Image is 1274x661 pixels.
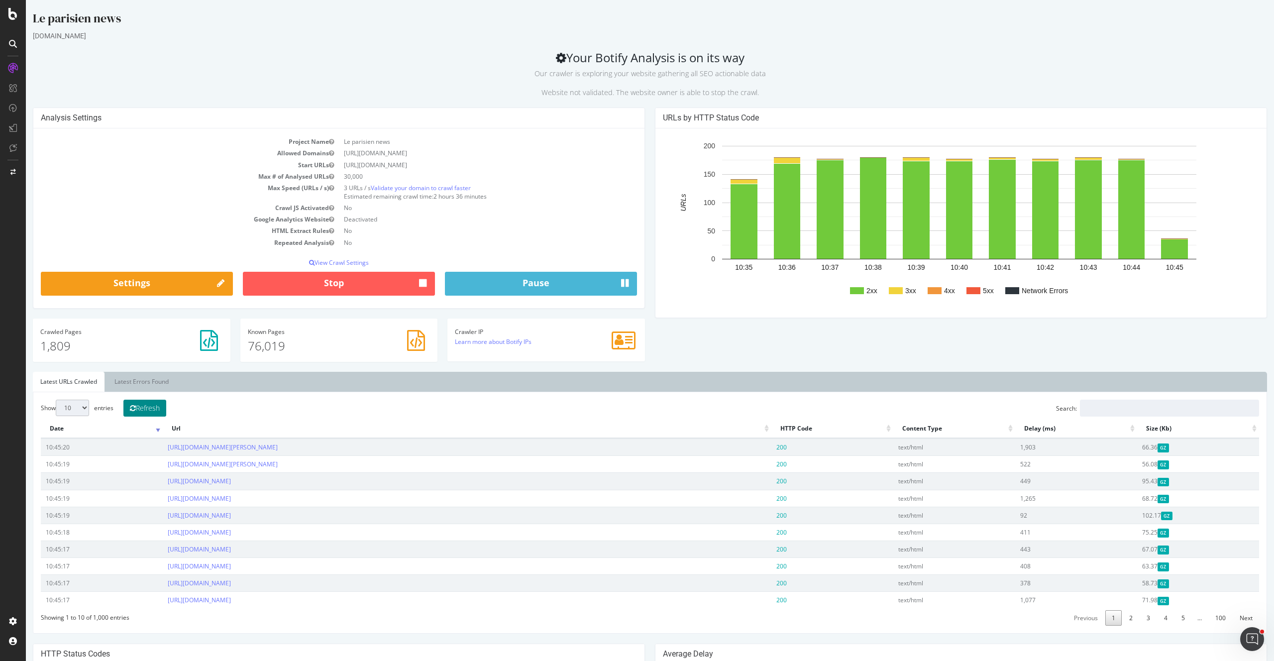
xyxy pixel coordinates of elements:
[14,337,197,354] p: 1,809
[989,574,1111,591] td: 378
[1111,541,1233,557] td: 67.07
[1097,610,1113,626] a: 2
[15,225,313,236] td: HTML Extract Rules
[142,511,205,520] a: [URL][DOMAIN_NAME]
[14,329,197,335] h4: Pages Crawled
[867,455,989,472] td: text/html
[1111,574,1233,591] td: 58.73
[989,472,1111,489] td: 449
[142,443,252,451] a: [URL][DOMAIN_NAME][PERSON_NAME]
[142,545,205,553] a: [URL][DOMAIN_NAME]
[1097,263,1114,271] text: 10:44
[1132,546,1143,554] span: Gzipped Content
[1132,478,1143,486] span: Gzipped Content
[98,400,140,417] button: Refresh
[867,557,989,574] td: text/html
[7,10,1241,31] div: Le parisien news
[1111,419,1233,439] th: Size (Kb): activate to sort column ascending
[1042,610,1078,626] a: Previous
[750,443,761,451] span: 200
[15,258,611,267] p: View Crawl Settings
[313,159,611,171] td: [URL][DOMAIN_NAME]
[881,263,899,271] text: 10:39
[313,136,611,147] td: Le parisien news
[30,400,63,416] select: Showentries
[1111,591,1233,608] td: 71.98
[653,194,661,212] text: URLs
[750,596,761,604] span: 200
[750,545,761,553] span: 200
[709,263,727,271] text: 10:35
[1135,512,1147,520] span: Gzipped Content
[1132,460,1143,469] span: Gzipped Content
[1140,263,1158,271] text: 10:45
[750,511,761,520] span: 200
[1132,597,1143,605] span: Gzipped Content
[1132,529,1143,537] span: Gzipped Content
[681,227,689,235] text: 50
[867,507,989,524] td: text/html
[419,272,611,296] button: Pause
[1132,443,1143,452] span: Gzipped Content
[989,541,1111,557] td: 443
[989,455,1111,472] td: 522
[142,460,252,468] a: [URL][DOMAIN_NAME][PERSON_NAME]
[15,472,137,489] td: 10:45:19
[15,113,611,123] h4: Analysis Settings
[15,272,207,296] a: Settings
[1132,579,1143,588] span: Gzipped Content
[1114,610,1131,626] a: 3
[839,263,856,271] text: 10:38
[918,287,929,295] text: 4xx
[7,31,1241,41] div: [DOMAIN_NAME]
[408,192,461,201] span: 2 hours 36 minutes
[222,329,405,335] h4: Pages Known
[1183,610,1206,626] a: 100
[15,609,104,622] div: Showing 1 to 10 of 1,000 entries
[313,171,611,182] td: 30,000
[795,263,813,271] text: 10:37
[1030,400,1233,417] label: Search:
[313,225,611,236] td: No
[15,557,137,574] td: 10:45:17
[15,182,313,202] td: Max Speed (URLs / s)
[1111,490,1233,507] td: 68.72
[1207,610,1233,626] a: Next
[15,400,88,416] label: Show entries
[142,596,205,604] a: [URL][DOMAIN_NAME]
[867,591,989,608] td: text/html
[989,557,1111,574] td: 408
[989,490,1111,507] td: 1,265
[142,494,205,503] a: [URL][DOMAIN_NAME]
[968,263,985,271] text: 10:41
[81,372,150,392] a: Latest Errors Found
[989,439,1111,455] td: 1,903
[678,170,690,178] text: 150
[867,574,989,591] td: text/html
[867,419,989,439] th: Content Type: activate to sort column ascending
[637,113,1233,123] h4: URLs by HTTP Status Code
[1240,627,1264,651] iframe: Intercom live chat
[15,147,313,159] td: Allowed Domains
[15,159,313,171] td: Start URLs
[1111,507,1233,524] td: 102.17
[750,494,761,503] span: 200
[137,419,745,439] th: Url: activate to sort column ascending
[142,528,205,537] a: [URL][DOMAIN_NAME]
[637,136,1230,310] svg: A chart.
[7,51,1241,98] h2: Your Botify Analysis is on its way
[1111,524,1233,541] td: 75.25
[996,287,1042,295] text: Network Errors
[989,419,1111,439] th: Delay (ms): activate to sort column ascending
[313,202,611,214] td: No
[15,455,137,472] td: 10:45:19
[867,524,989,541] td: text/html
[15,490,137,507] td: 10:45:19
[313,214,611,225] td: Deactivated
[142,477,205,485] a: [URL][DOMAIN_NAME]
[142,562,205,570] a: [URL][DOMAIN_NAME]
[1011,263,1028,271] text: 10:42
[15,574,137,591] td: 10:45:17
[15,136,313,147] td: Project Name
